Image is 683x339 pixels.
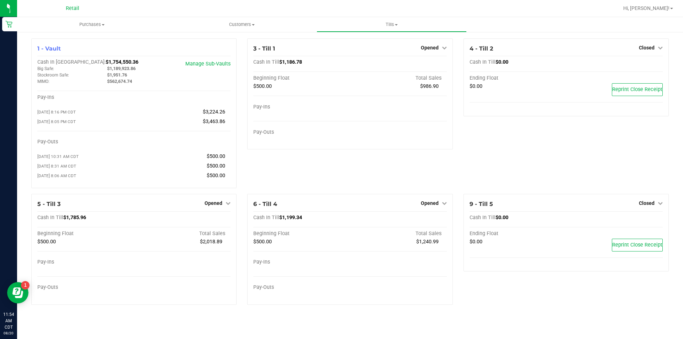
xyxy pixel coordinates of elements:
[37,66,54,71] span: Big Safe:
[612,239,663,251] button: Reprint Close Receipt
[416,239,439,245] span: $1,240.99
[203,118,225,125] span: $3,463.86
[134,231,231,237] div: Total Sales
[107,79,132,84] span: $562,674.74
[66,5,79,11] span: Retail
[37,73,69,78] span: Stockroom Safe:
[470,214,496,221] span: Cash In Till
[3,330,14,336] p: 08/20
[253,75,350,81] div: Beginning Float
[350,75,447,81] div: Total Sales
[623,5,669,11] span: Hi, [PERSON_NAME]!
[37,201,60,207] span: 5 - Till 3
[37,139,134,145] div: Pay-Outs
[470,75,566,81] div: Ending Float
[421,200,439,206] span: Opened
[496,214,508,221] span: $0.00
[37,119,76,124] span: [DATE] 8:05 PM CDT
[200,239,222,245] span: $2,018.89
[167,21,316,28] span: Customers
[279,214,302,221] span: $1,199.34
[470,239,482,245] span: $0.00
[5,21,12,28] inline-svg: Retail
[253,83,272,89] span: $500.00
[17,21,167,28] span: Purchases
[253,214,279,221] span: Cash In Till
[253,201,277,207] span: 6 - Till 4
[7,282,28,303] iframe: Resource center
[421,45,439,51] span: Opened
[420,83,439,89] span: $986.90
[106,59,138,65] span: $1,754,550.36
[37,59,106,65] span: Cash In [GEOGRAPHIC_DATA]:
[37,154,79,159] span: [DATE] 10:31 AM CDT
[612,83,663,96] button: Reprint Close Receipt
[37,214,63,221] span: Cash In Till
[37,79,49,84] span: MIMO:
[253,45,275,52] span: 3 - Till 1
[253,284,350,291] div: Pay-Outs
[253,259,350,265] div: Pay-Ins
[3,311,14,330] p: 11:54 AM CDT
[167,17,317,32] a: Customers
[37,284,134,291] div: Pay-Outs
[207,153,225,159] span: $500.00
[37,94,134,101] div: Pay-Ins
[470,231,566,237] div: Ending Float
[203,109,225,115] span: $3,224.26
[470,59,496,65] span: Cash In Till
[63,214,86,221] span: $1,785.96
[496,59,508,65] span: $0.00
[37,231,134,237] div: Beginning Float
[205,200,222,206] span: Opened
[639,200,655,206] span: Closed
[37,173,76,178] span: [DATE] 8:06 AM CDT
[470,201,493,207] span: 9 - Till 5
[253,129,350,136] div: Pay-Outs
[612,242,662,248] span: Reprint Close Receipt
[37,164,76,169] span: [DATE] 8:31 AM CDT
[253,104,350,110] div: Pay-Ins
[253,231,350,237] div: Beginning Float
[21,281,30,290] iframe: Resource center unread badge
[37,45,61,52] span: 1 - Vault
[107,66,136,71] span: $1,189,923.86
[37,110,76,115] span: [DATE] 8:16 PM CDT
[350,231,447,237] div: Total Sales
[17,17,167,32] a: Purchases
[470,45,493,52] span: 4 - Till 2
[612,86,662,92] span: Reprint Close Receipt
[107,72,127,78] span: $1,951.76
[470,83,482,89] span: $0.00
[317,17,466,32] a: Tills
[253,239,272,245] span: $500.00
[185,61,231,67] a: Manage Sub-Vaults
[639,45,655,51] span: Closed
[279,59,302,65] span: $1,186.78
[37,239,56,245] span: $500.00
[253,59,279,65] span: Cash In Till
[317,21,466,28] span: Tills
[37,259,134,265] div: Pay-Ins
[207,163,225,169] span: $500.00
[207,173,225,179] span: $500.00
